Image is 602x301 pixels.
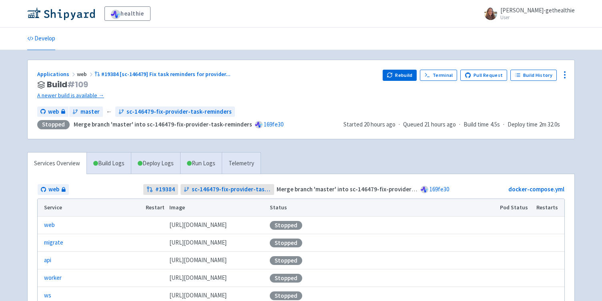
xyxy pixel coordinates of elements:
a: Run Logs [180,153,222,175]
a: #19384 [sc-146479] Fix task reminders for provider... [94,70,232,78]
div: Stopped [270,291,302,300]
span: ← [106,107,112,116]
span: [DOMAIN_NAME][URL] [169,273,227,283]
span: # 109 [67,79,88,90]
span: [DOMAIN_NAME][URL] [169,238,227,247]
a: docker-compose.yml [508,185,564,193]
a: worker [44,273,62,283]
button: Rebuild [383,70,417,81]
img: Shipyard logo [27,7,95,20]
div: · · · [343,120,565,129]
a: Develop [27,28,55,50]
span: [PERSON_NAME]-gethealthie [500,6,575,14]
span: Started [343,120,395,128]
th: Service [38,199,143,217]
span: Build time [464,120,489,129]
span: web [77,70,94,78]
a: healthie [104,6,150,21]
div: Stopped [270,274,302,283]
a: [PERSON_NAME]-gethealthie User [480,7,575,20]
strong: Merge branch 'master' into sc-146479-fix-provider-task-reminders [277,185,455,193]
a: sc-146479-fix-provider-task-reminders [181,184,275,195]
a: Terminal [420,70,457,81]
div: Stopped [270,256,302,265]
a: Services Overview [28,153,86,175]
strong: Merge branch 'master' into sc-146479-fix-provider-task-reminders [74,120,252,128]
th: Status [267,199,498,217]
span: master [80,107,100,116]
a: ws [44,291,51,300]
th: Restart [143,199,167,217]
strong: # 19384 [155,185,175,194]
a: Telemetry [222,153,261,175]
a: #19384 [143,184,178,195]
th: Restarts [534,199,564,217]
a: web [38,184,69,195]
span: 4.5s [490,120,500,129]
th: Pod Status [498,199,534,217]
div: Stopped [37,120,70,129]
span: #19384 [sc-146479] Fix task reminders for provider ... [101,70,231,78]
span: sc-146479-fix-provider-task-reminders [126,107,232,116]
span: sc-146479-fix-provider-task-reminders [192,185,271,194]
time: 21 hours ago [424,120,456,128]
a: migrate [44,238,63,247]
span: web [48,107,59,116]
span: [DOMAIN_NAME][URL] [169,221,227,230]
a: web [44,221,55,230]
span: web [48,185,59,194]
a: Applications [37,70,77,78]
span: Deploy time [508,120,538,129]
a: 169fe30 [264,120,283,128]
a: Deploy Logs [131,153,180,175]
time: 20 hours ago [364,120,395,128]
span: [DOMAIN_NAME][URL] [169,256,227,265]
a: Build History [510,70,557,81]
span: Queued [403,120,456,128]
span: Build [47,80,88,89]
span: [DOMAIN_NAME][URL] [169,291,227,300]
div: Stopped [270,221,302,230]
a: 169fe30 [429,185,449,193]
span: 2m 32.0s [539,120,560,129]
small: User [500,15,575,20]
div: Stopped [270,239,302,247]
a: Build Logs [87,153,131,175]
a: Pull Request [460,70,507,81]
a: web [37,106,68,117]
th: Image [167,199,267,217]
a: A newer build is available → [37,91,376,100]
a: api [44,256,51,265]
a: sc-146479-fix-provider-task-reminders [115,106,235,117]
a: master [69,106,103,117]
